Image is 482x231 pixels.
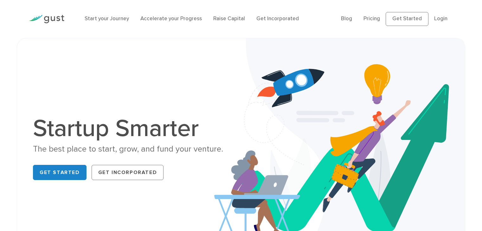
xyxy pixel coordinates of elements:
h1: Startup Smarter [33,116,236,140]
a: Login [434,16,447,22]
a: Get Started [33,165,87,180]
a: Get Incorporated [92,165,164,180]
img: Gust Logo [29,15,64,23]
a: Get Incorporated [256,16,299,22]
a: Get Started [386,12,428,26]
a: Pricing [363,16,380,22]
a: Start your Journey [85,16,129,22]
div: The best place to start, grow, and fund your venture. [33,144,236,155]
a: Accelerate your Progress [140,16,202,22]
a: Raise Capital [213,16,245,22]
a: Blog [341,16,352,22]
